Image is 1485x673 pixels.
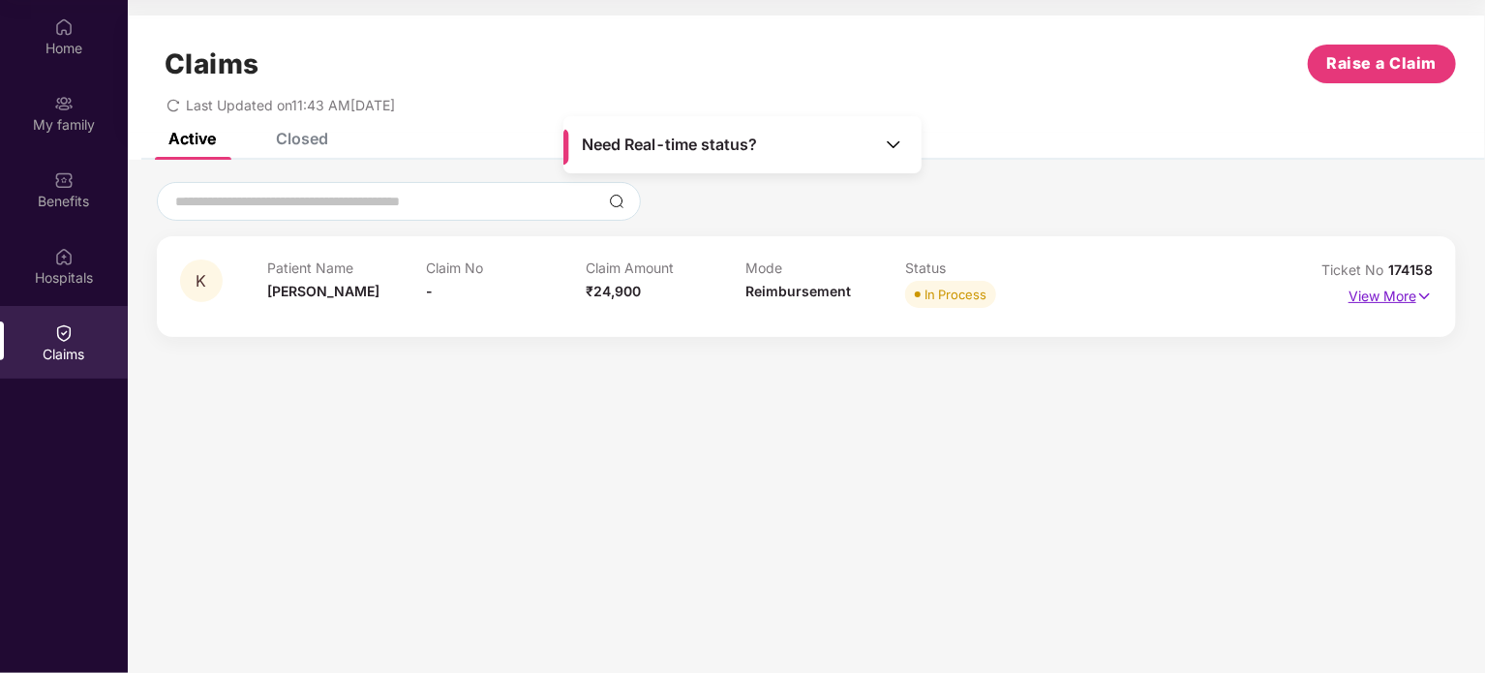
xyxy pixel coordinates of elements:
img: svg+xml;base64,PHN2ZyBpZD0iU2VhcmNoLTMyeDMyIiB4bWxucz0iaHR0cDovL3d3dy53My5vcmcvMjAwMC9zdmciIHdpZH... [609,194,624,209]
img: svg+xml;base64,PHN2ZyBpZD0iSG9zcGl0YWxzIiB4bWxucz0iaHR0cDovL3d3dy53My5vcmcvMjAwMC9zdmciIHdpZHRoPS... [54,247,74,266]
span: Raise a Claim [1327,51,1438,76]
span: K [197,273,207,290]
span: [PERSON_NAME] [267,283,379,299]
h1: Claims [165,47,259,80]
img: Toggle Icon [884,135,903,154]
span: Reimbursement [745,283,851,299]
span: Last Updated on 11:43 AM[DATE] [186,97,395,113]
img: svg+xml;base64,PHN2ZyBpZD0iQ2xhaW0iIHhtbG5zPSJodHRwOi8vd3d3LnczLm9yZy8yMDAwL3N2ZyIgd2lkdGg9IjIwIi... [54,323,74,343]
span: Need Real-time status? [582,135,757,155]
img: svg+xml;base64,PHN2ZyBpZD0iSG9tZSIgeG1sbnM9Imh0dHA6Ly93d3cudzMub3JnLzIwMDAvc3ZnIiB3aWR0aD0iMjAiIG... [54,17,74,37]
p: Mode [745,260,905,276]
span: 174158 [1388,261,1433,278]
img: svg+xml;base64,PHN2ZyB4bWxucz0iaHR0cDovL3d3dy53My5vcmcvMjAwMC9zdmciIHdpZHRoPSIxNyIgaGVpZ2h0PSIxNy... [1416,286,1433,307]
span: - [427,283,434,299]
div: Active [168,129,216,148]
p: Claim Amount [586,260,745,276]
p: View More [1349,281,1433,307]
span: Ticket No [1321,261,1388,278]
img: svg+xml;base64,PHN2ZyBpZD0iQmVuZWZpdHMiIHhtbG5zPSJodHRwOi8vd3d3LnczLm9yZy8yMDAwL3N2ZyIgd2lkdGg9Ij... [54,170,74,190]
div: In Process [924,285,986,304]
p: Patient Name [267,260,427,276]
div: Closed [276,129,328,148]
span: ₹24,900 [586,283,641,299]
button: Raise a Claim [1308,45,1456,83]
img: svg+xml;base64,PHN2ZyB3aWR0aD0iMjAiIGhlaWdodD0iMjAiIHZpZXdCb3g9IjAgMCAyMCAyMCIgZmlsbD0ibm9uZSIgeG... [54,94,74,113]
span: redo [167,97,180,113]
p: Claim No [427,260,587,276]
p: Status [905,260,1065,276]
